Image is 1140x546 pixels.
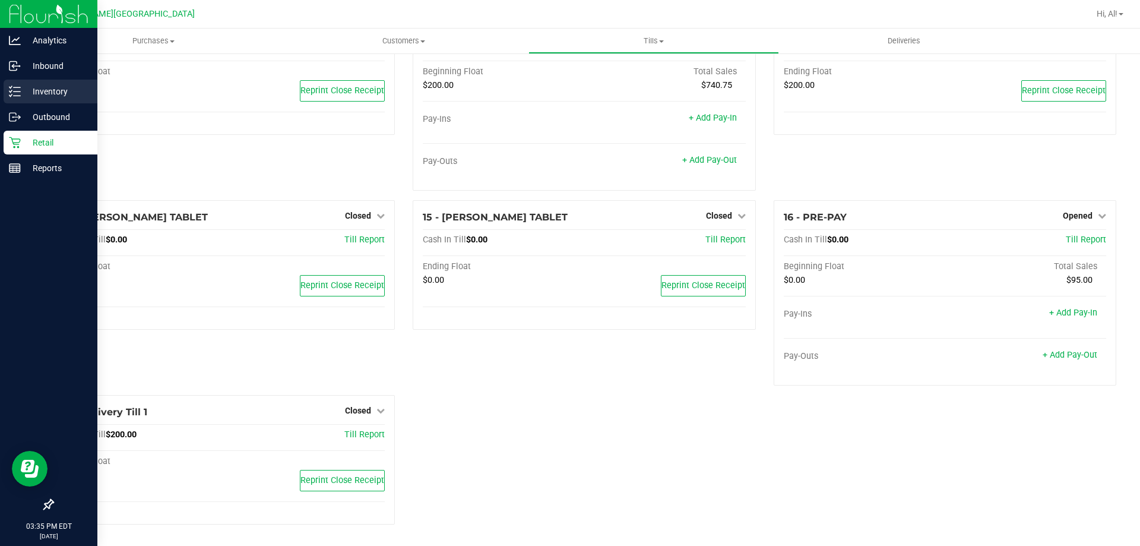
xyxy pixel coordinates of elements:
a: + Add Pay-Out [1043,350,1097,360]
p: Inbound [21,59,92,73]
inline-svg: Analytics [9,34,21,46]
a: Purchases [28,29,278,53]
span: Reprint Close Receipt [300,86,384,96]
div: Ending Float [62,261,224,272]
span: 15 - [PERSON_NAME] TABLET [423,212,568,223]
div: Total Sales [584,67,746,77]
a: Customers [278,29,528,53]
inline-svg: Inbound [9,60,21,72]
span: $200.00 [106,430,137,440]
span: Hi, Al! [1097,9,1117,18]
inline-svg: Retail [9,137,21,149]
div: Ending Float [62,67,224,77]
div: Ending Float [784,67,945,77]
div: Ending Float [62,456,224,467]
span: Reprint Close Receipt [1022,86,1106,96]
div: Ending Float [423,261,584,272]
p: 03:35 PM EDT [5,521,92,532]
a: Till Report [705,235,746,245]
iframe: Resource center [12,451,47,487]
p: Inventory [21,84,92,99]
span: $0.00 [827,235,848,245]
button: Reprint Close Receipt [300,470,385,491]
a: Till Report [1066,235,1106,245]
span: $0.00 [466,235,487,245]
a: Deliveries [779,29,1029,53]
button: Reprint Close Receipt [300,275,385,296]
a: Till Report [344,430,385,440]
span: 16 - PRE-PAY [784,212,847,223]
span: $0.00 [784,275,805,285]
p: Retail [21,135,92,150]
div: Beginning Float [423,67,584,77]
span: $95.00 [1066,275,1092,285]
span: $0.00 [423,275,444,285]
a: Tills [528,29,778,53]
span: $740.75 [701,80,732,90]
span: Customers [279,36,528,46]
span: Tills [529,36,778,46]
span: Reprint Close Receipt [661,280,745,291]
span: $0.00 [106,235,127,245]
inline-svg: Outbound [9,111,21,123]
span: Reprint Close Receipt [300,280,384,291]
p: Reports [21,161,92,175]
div: Pay-Outs [423,156,584,167]
span: 17 - Delivery Till 1 [62,406,147,418]
span: Reprint Close Receipt [300,475,384,485]
div: Total Sales [945,261,1106,272]
span: Cash In Till [784,235,827,245]
a: + Add Pay-In [1049,308,1097,318]
span: Closed [345,211,371,220]
div: Pay-Outs [784,351,945,362]
p: Outbound [21,110,92,124]
div: Beginning Float [784,261,945,272]
span: $200.00 [784,80,815,90]
button: Reprint Close Receipt [661,275,746,296]
span: Deliveries [872,36,936,46]
inline-svg: Reports [9,162,21,174]
button: Reprint Close Receipt [300,80,385,102]
span: $200.00 [423,80,454,90]
span: 14 - [PERSON_NAME] TABLET [62,212,208,223]
span: Closed [706,211,732,220]
div: Pay-Ins [423,114,584,125]
a: + Add Pay-In [689,113,737,123]
span: Opened [1063,211,1092,220]
button: Reprint Close Receipt [1021,80,1106,102]
p: Analytics [21,33,92,48]
a: Till Report [344,235,385,245]
a: + Add Pay-Out [682,155,737,165]
div: Pay-Ins [784,309,945,320]
span: Cash In Till [423,235,466,245]
span: Purchases [28,36,278,46]
p: [DATE] [5,532,92,541]
inline-svg: Inventory [9,86,21,97]
span: [PERSON_NAME][GEOGRAPHIC_DATA] [48,9,195,19]
span: Closed [345,406,371,415]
